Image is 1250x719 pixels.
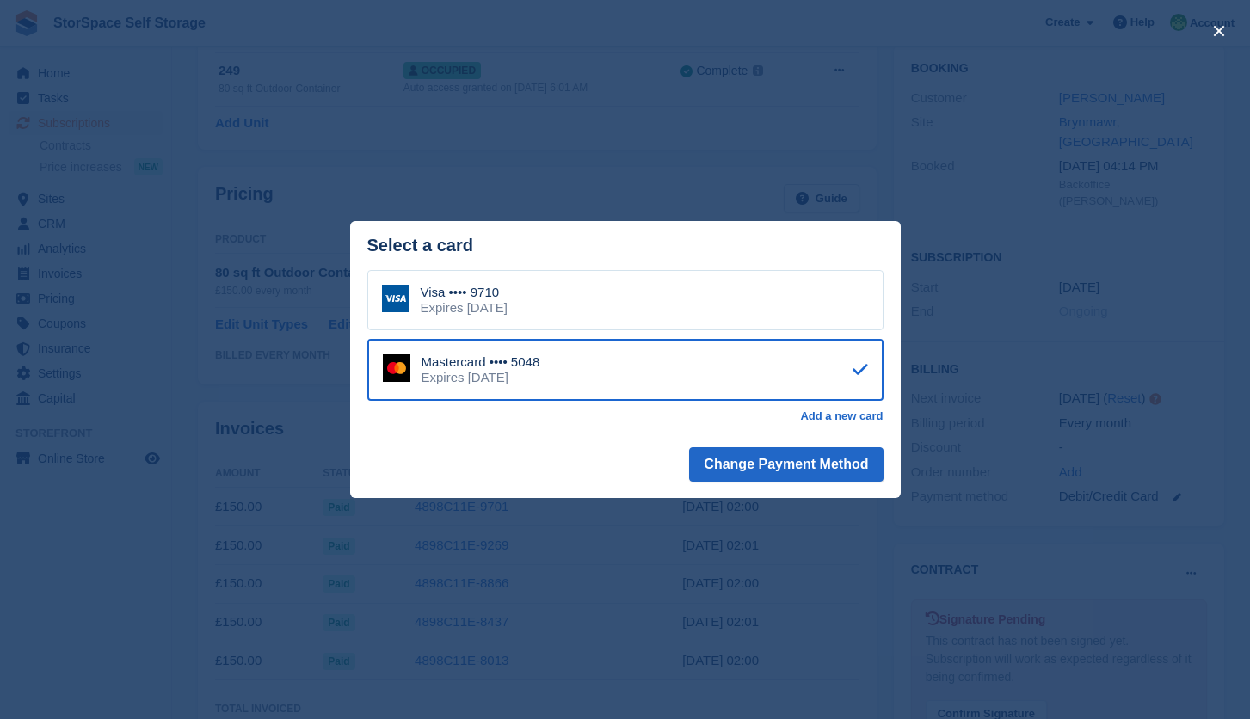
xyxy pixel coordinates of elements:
[422,354,540,370] div: Mastercard •••• 5048
[383,354,410,382] img: Mastercard Logo
[367,236,884,255] div: Select a card
[800,409,883,423] a: Add a new card
[382,285,409,312] img: Visa Logo
[421,285,508,300] div: Visa •••• 9710
[421,300,508,316] div: Expires [DATE]
[422,370,540,385] div: Expires [DATE]
[1205,17,1233,45] button: close
[689,447,883,482] button: Change Payment Method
